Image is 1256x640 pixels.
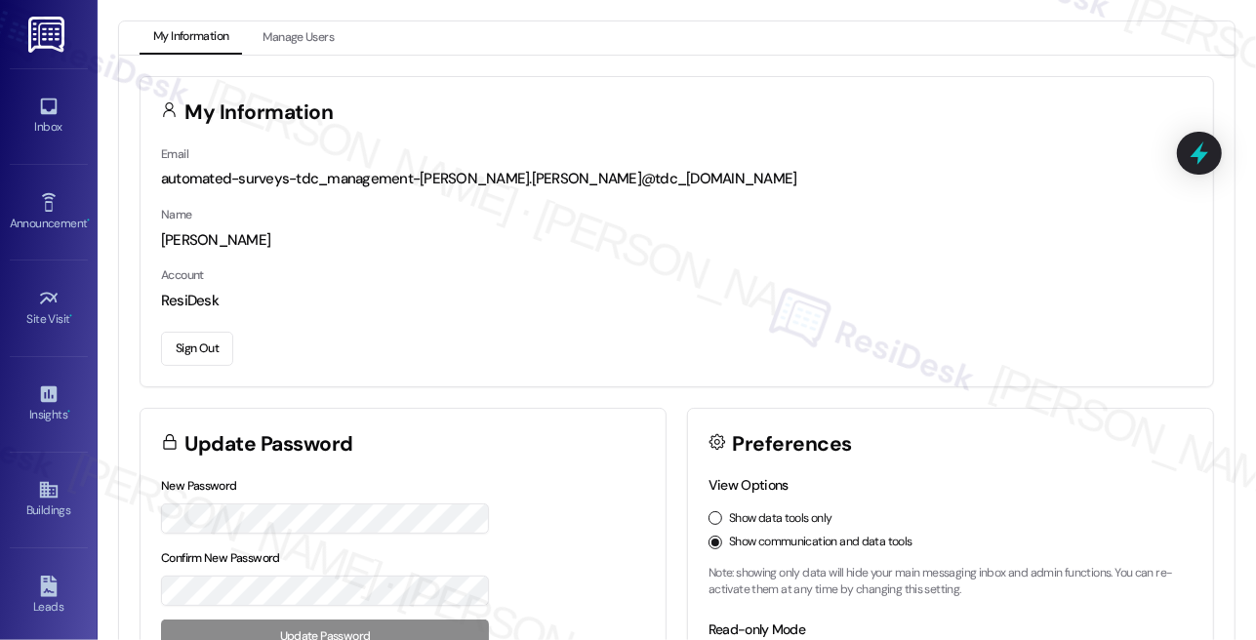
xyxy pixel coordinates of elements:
a: Insights • [10,378,88,430]
h3: Update Password [185,434,353,455]
div: automated-surveys-tdc_management-[PERSON_NAME].[PERSON_NAME]@tdc_[DOMAIN_NAME] [161,169,1193,189]
button: My Information [140,21,242,55]
div: [PERSON_NAME] [161,230,1193,251]
button: Sign Out [161,332,233,366]
label: New Password [161,478,237,494]
label: Confirm New Password [161,550,280,566]
a: Inbox [10,90,88,142]
label: Show data tools only [729,510,832,528]
p: Note: showing only data will hide your main messaging inbox and admin functions. You can re-activ... [709,565,1193,599]
label: Show communication and data tools [729,534,912,551]
a: Site Visit • [10,282,88,335]
button: Manage Users [249,21,347,55]
div: ResiDesk [161,291,1193,311]
span: • [67,405,70,419]
h3: My Information [185,102,334,123]
h3: Preferences [733,434,852,455]
label: Read-only Mode [709,620,805,638]
label: Account [161,267,204,283]
label: Name [161,207,192,222]
img: ResiDesk Logo [28,17,68,53]
a: Leads [10,570,88,622]
label: View Options [709,476,789,494]
label: Email [161,146,188,162]
span: • [70,309,73,323]
span: • [87,214,90,227]
a: Buildings [10,473,88,526]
